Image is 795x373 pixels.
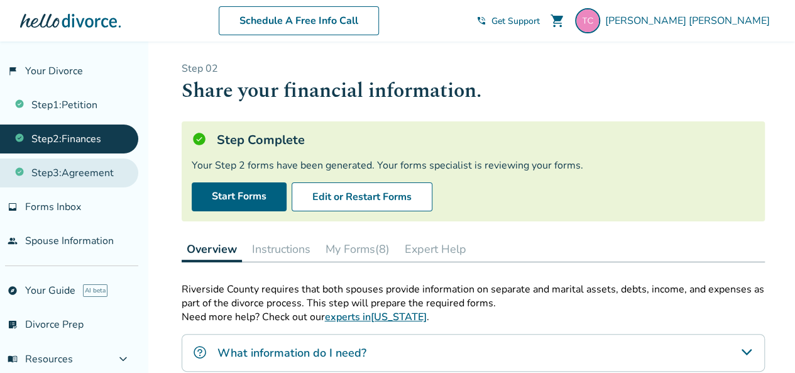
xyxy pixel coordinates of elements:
span: Get Support [491,15,540,27]
span: Resources [8,352,73,366]
span: phone_in_talk [476,16,486,26]
button: My Forms(8) [321,237,395,262]
span: AI beta [83,284,107,297]
button: Edit or Restart Forms [292,182,432,211]
a: Start Forms [192,182,287,211]
a: phone_in_talkGet Support [476,15,540,27]
span: explore [8,286,18,296]
iframe: Chat Widget [732,313,795,373]
p: Step 0 2 [182,62,765,75]
span: flag_2 [8,66,18,76]
a: Schedule A Free Info Call [219,6,379,35]
span: menu_book [8,354,18,364]
div: What information do I need? [182,334,765,372]
span: [PERSON_NAME] [PERSON_NAME] [605,14,775,28]
h5: Step Complete [217,131,305,148]
span: Forms Inbox [25,200,81,214]
h4: What information do I need? [217,345,366,361]
p: Need more help? Check out our . [182,310,765,324]
button: Expert Help [400,237,471,262]
div: Your Step 2 forms have been generated. Your forms specialist is reviewing your forms. [192,159,755,172]
button: Instructions [247,237,315,262]
p: Riverside County requires that both spouses provide information on separate and marital assets, d... [182,282,765,310]
span: expand_more [116,352,131,367]
span: list_alt_check [8,320,18,330]
span: people [8,236,18,246]
button: Overview [182,237,242,262]
img: toddjconger@gmail.com [575,8,600,33]
span: shopping_cart [550,13,565,28]
h1: Share your financial information. [182,75,765,106]
span: inbox [8,202,18,212]
img: What information do I need? [192,345,207,360]
a: experts in[US_STATE] [325,310,427,324]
